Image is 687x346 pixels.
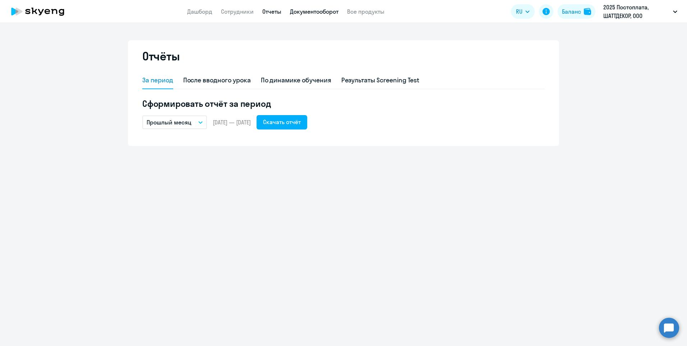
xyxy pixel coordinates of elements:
span: [DATE] — [DATE] [213,118,251,126]
button: RU [511,4,535,19]
a: Отчеты [262,8,281,15]
button: Прошлый месяц [142,115,207,129]
a: Сотрудники [221,8,254,15]
button: Скачать отчёт [257,115,307,129]
p: 2025 Постоплата, ШАТТДЕКОР, ООО [603,3,670,20]
a: Дашборд [187,8,212,15]
p: Прошлый месяц [147,118,192,127]
div: По динамике обучения [261,76,331,85]
div: За период [142,76,173,85]
button: Балансbalance [558,4,595,19]
span: RU [516,7,522,16]
a: Все продукты [347,8,384,15]
h2: Отчёты [142,49,180,63]
button: 2025 Постоплата, ШАТТДЕКОР, ООО [600,3,681,20]
a: Документооборот [290,8,338,15]
div: Баланс [562,7,581,16]
div: Результаты Screening Test [341,76,420,85]
img: balance [584,8,591,15]
div: После вводного урока [183,76,251,85]
div: Скачать отчёт [263,118,301,126]
h5: Сформировать отчёт за период [142,98,545,109]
